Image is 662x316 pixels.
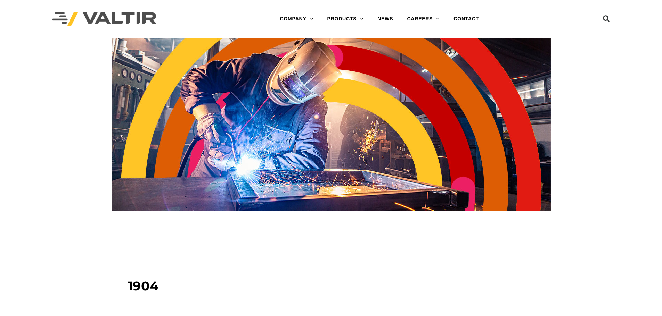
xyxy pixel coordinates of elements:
img: Valtir [52,12,156,26]
a: PRODUCTS [320,12,370,26]
img: Header_Timeline [112,38,551,211]
a: NEWS [370,12,400,26]
a: CONTACT [447,12,486,26]
a: COMPANY [273,12,320,26]
span: 1904 [128,278,159,293]
a: CAREERS [400,12,447,26]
